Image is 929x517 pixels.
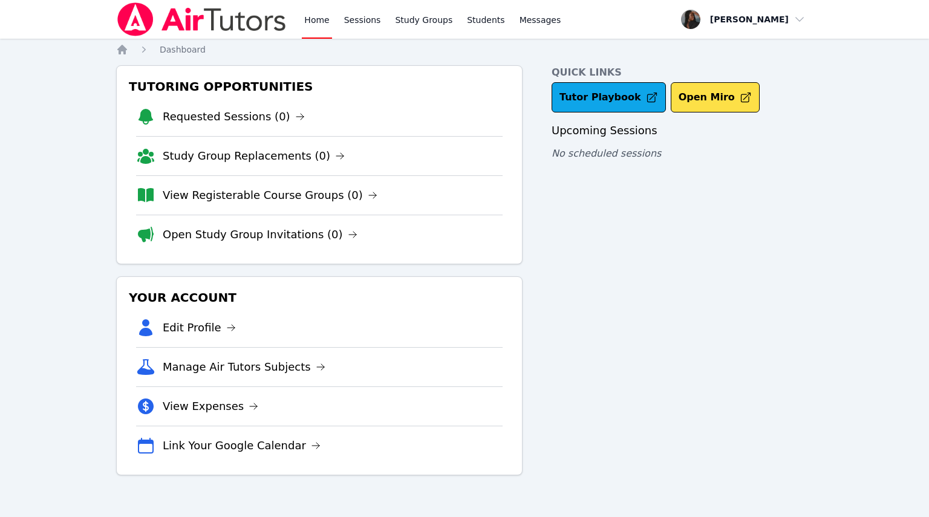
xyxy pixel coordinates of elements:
[160,45,206,54] span: Dashboard
[163,437,321,454] a: Link Your Google Calendar
[163,319,236,336] a: Edit Profile
[126,76,512,97] h3: Tutoring Opportunities
[552,148,661,159] span: No scheduled sessions
[552,122,813,139] h3: Upcoming Sessions
[126,287,512,308] h3: Your Account
[116,44,813,56] nav: Breadcrumb
[163,148,345,164] a: Study Group Replacements (0)
[163,226,357,243] a: Open Study Group Invitations (0)
[163,187,377,204] a: View Registerable Course Groups (0)
[552,65,813,80] h4: Quick Links
[163,398,258,415] a: View Expenses
[520,14,561,26] span: Messages
[160,44,206,56] a: Dashboard
[671,82,760,112] button: Open Miro
[163,108,305,125] a: Requested Sessions (0)
[163,359,325,376] a: Manage Air Tutors Subjects
[552,82,666,112] a: Tutor Playbook
[116,2,287,36] img: Air Tutors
